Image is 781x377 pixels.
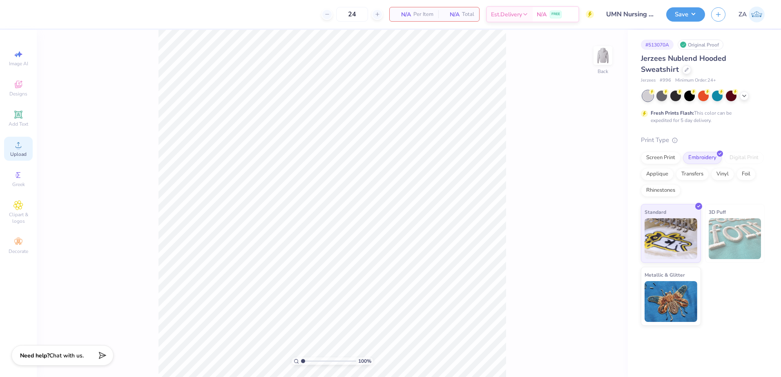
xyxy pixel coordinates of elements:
span: FREE [551,11,560,17]
span: Est. Delivery [491,10,522,19]
input: Untitled Design [600,6,660,22]
span: Jerzees [641,77,656,84]
a: ZA [739,7,765,22]
strong: Fresh Prints Flash: [651,110,694,116]
div: Back [598,68,608,75]
div: Original Proof [678,40,723,50]
span: N/A [537,10,547,19]
span: Chat with us. [49,352,84,359]
img: Metallic & Glitter [645,281,697,322]
span: Clipart & logos [4,211,33,224]
span: # 996 [660,77,671,84]
button: Save [666,7,705,22]
span: Designs [9,91,27,97]
div: Print Type [641,135,765,145]
div: Embroidery [683,152,722,164]
span: Image AI [9,60,28,67]
div: This color can be expedited for 5 day delivery. [651,109,751,124]
div: Transfers [676,168,709,180]
strong: Need help? [20,352,49,359]
span: Metallic & Glitter [645,271,685,279]
img: Standard [645,218,697,259]
span: ZA [739,10,747,19]
span: Total [462,10,474,19]
div: # 513070A [641,40,674,50]
span: Add Text [9,121,28,127]
div: Rhinestones [641,184,681,197]
span: 100 % [358,357,371,365]
input: – – [336,7,368,22]
span: Per Item [413,10,433,19]
span: Standard [645,208,666,216]
img: Zuriel Alaba [749,7,765,22]
div: Applique [641,168,674,180]
span: Jerzees Nublend Hooded Sweatshirt [641,53,726,74]
div: Foil [736,168,756,180]
span: Decorate [9,248,28,255]
span: 3D Puff [709,208,726,216]
div: Vinyl [711,168,734,180]
span: N/A [395,10,411,19]
span: Upload [10,151,27,157]
img: Back [595,47,611,64]
div: Screen Print [641,152,681,164]
div: Digital Print [724,152,764,164]
span: N/A [443,10,460,19]
span: Greek [12,181,25,188]
img: 3D Puff [709,218,761,259]
span: Minimum Order: 24 + [675,77,716,84]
